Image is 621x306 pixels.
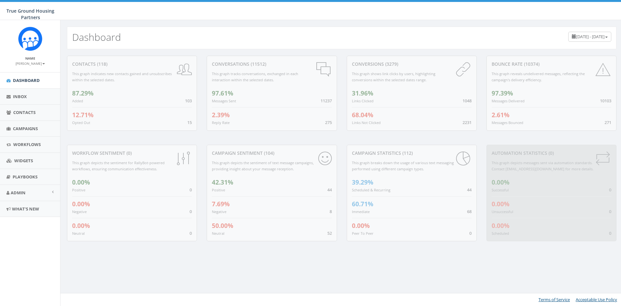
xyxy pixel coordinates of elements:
span: 0 [469,230,472,236]
small: Negative [72,209,87,214]
small: Unsuccessful [492,209,513,214]
span: 97.39% [492,89,513,97]
small: This graph depicts messages sent via automation standards. Contact [EMAIL_ADDRESS][DOMAIN_NAME] f... [492,160,594,171]
div: conversions [352,61,472,67]
span: 0.00% [352,221,370,230]
div: Workflow Sentiment [72,150,192,156]
span: (10374) [523,61,539,67]
span: 275 [325,119,332,125]
span: 68 [467,209,472,214]
span: 0 [190,187,192,193]
span: (118) [96,61,107,67]
span: Contacts [13,109,36,115]
span: (112) [401,150,413,156]
span: 39.29% [352,178,373,187]
span: 2.61% [492,111,509,119]
span: 44 [467,187,472,193]
div: Campaign Statistics [352,150,472,156]
small: This graph shows link clicks by users, highlighting conversions within the selected dates range. [352,71,435,82]
span: (0) [125,150,132,156]
small: This graph indicates new contacts gained and unsubscribes within the selected dates. [72,71,172,82]
small: Messages Sent [212,98,236,103]
span: 42.31% [212,178,233,187]
span: 97.61% [212,89,233,97]
small: Reply Rate [212,120,230,125]
small: Added [72,98,83,103]
small: [PERSON_NAME] [16,61,45,66]
small: Positive [72,187,85,192]
span: True Ground Housing Partners [6,8,54,20]
div: Automation Statistics [492,150,611,156]
span: 2231 [463,119,472,125]
span: Admin [11,190,26,196]
span: 0 [609,230,611,236]
span: 0.00% [492,200,509,208]
small: Successful [492,187,509,192]
span: Dashboard [13,77,40,83]
span: Playbooks [13,174,38,180]
span: 11237 [321,98,332,104]
span: 8 [330,209,332,214]
small: Messages Bounced [492,120,523,125]
small: Name [25,56,35,61]
span: 15 [187,119,192,125]
small: Neutral [72,231,85,236]
small: Scheduled & Recurring [352,187,390,192]
small: Negative [212,209,226,214]
small: Opted Out [72,120,90,125]
img: Rally_Corp_Logo_1.png [18,27,42,51]
span: 0.00% [492,178,509,187]
a: [PERSON_NAME] [16,60,45,66]
span: 50.00% [212,221,233,230]
span: 2.39% [212,111,230,119]
span: 0 [190,209,192,214]
span: Workflows [13,142,41,147]
h2: Dashboard [72,32,121,42]
span: (104) [263,150,274,156]
span: 0.00% [492,221,509,230]
span: 31.96% [352,89,373,97]
span: 1048 [463,98,472,104]
span: (3279) [384,61,398,67]
small: This graph depicts the sentiment for RallyBot-powered workflows, ensuring communication effective... [72,160,165,171]
small: Links Clicked [352,98,374,103]
span: 0 [190,230,192,236]
span: 52 [327,230,332,236]
a: Terms of Service [539,297,570,302]
small: Positive [212,187,225,192]
span: Campaigns [13,126,38,131]
span: 0 [609,187,611,193]
span: 10103 [600,98,611,104]
span: [DATE] - [DATE] [576,34,605,40]
span: 60.71% [352,200,373,208]
span: 271 [605,119,611,125]
small: This graph depicts the sentiment of text message campaigns, providing insight about your message ... [212,160,314,171]
span: 0.00% [72,178,90,187]
div: Bounce Rate [492,61,611,67]
span: Inbox [13,94,27,99]
span: 44 [327,187,332,193]
small: This graph reveals undelivered messages, reflecting the campaign's delivery efficiency. [492,71,585,82]
small: This graph tracks conversations, exchanged in each interaction within the selected dates. [212,71,298,82]
div: Campaign Sentiment [212,150,332,156]
small: This graph breaks down the usage of various text messaging performed using different campaign types. [352,160,454,171]
div: contacts [72,61,192,67]
small: Neutral [212,231,224,236]
span: 12.71% [72,111,93,119]
small: Messages Delivered [492,98,525,103]
span: 103 [185,98,192,104]
span: 0.00% [72,221,90,230]
small: Scheduled [492,231,509,236]
span: 7.69% [212,200,230,208]
small: Links Not Clicked [352,120,381,125]
a: Acceptable Use Policy [576,297,617,302]
span: What's New [12,206,39,212]
span: Widgets [14,158,33,164]
small: Peer To Peer [352,231,374,236]
span: 87.29% [72,89,93,97]
span: 0.00% [72,200,90,208]
span: 68.04% [352,111,373,119]
span: 0 [609,209,611,214]
small: Immediate [352,209,370,214]
span: (0) [547,150,554,156]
